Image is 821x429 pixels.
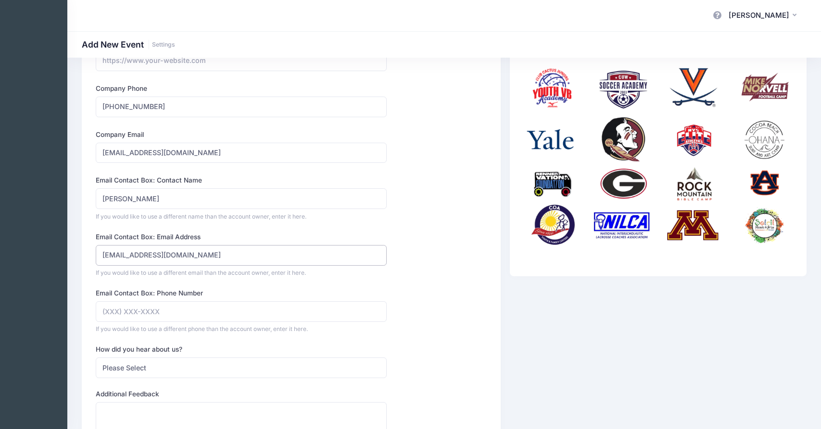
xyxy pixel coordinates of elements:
input: (XXX) XXX-XXXX [96,97,386,117]
div: If you would like to use a different name than the account owner, enter it here. [96,212,386,221]
input: https://www.your-website.com [96,50,386,71]
label: Email Contact Box: Email Address [96,232,201,242]
label: Email Contact Box: Contact Name [96,175,202,185]
label: Email Contact Box: Phone Number [96,288,203,298]
label: How did you hear about us? [96,344,182,354]
span: [PERSON_NAME] [729,10,789,21]
label: Company Phone [96,84,147,93]
button: [PERSON_NAME] [722,5,807,27]
h1: Add New Event [82,39,175,49]
a: Settings [152,41,175,49]
label: Company Email [96,130,144,139]
div: If you would like to use a different phone than the account owner, enter it here. [96,325,386,333]
label: Additional Feedback [96,389,159,399]
div: If you would like to use a different email than the account owner, enter it here. [96,269,386,277]
input: (XXX) XXX-XXXX [96,301,386,322]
